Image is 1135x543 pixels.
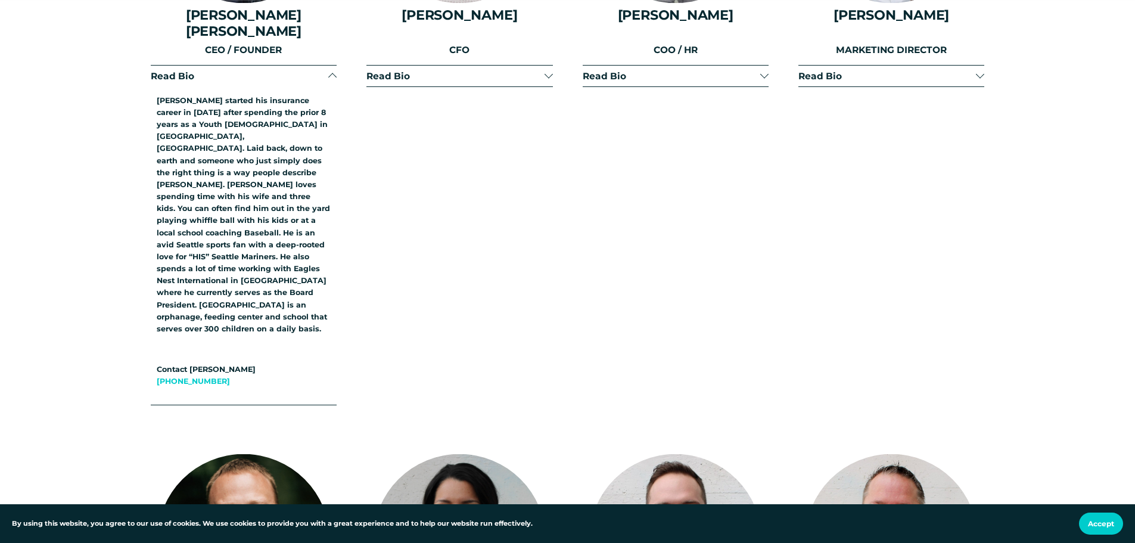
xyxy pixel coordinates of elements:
p: COO / HR [583,43,769,58]
button: Read Bio [366,66,552,86]
p: CFO [366,43,552,58]
button: Read Bio [151,66,337,86]
p: MARKETING DIRECTOR [798,43,984,58]
button: Read Bio [583,66,769,86]
button: Accept [1079,513,1123,535]
h4: [PERSON_NAME] [583,7,769,23]
span: Read Bio [366,70,544,82]
p: [PERSON_NAME] started his insurance career in [DATE] after spending the prior 8 years as a Youth ... [157,95,331,335]
h4: [PERSON_NAME] [PERSON_NAME] [151,7,337,38]
h4: [PERSON_NAME] [366,7,552,23]
p: By using this website, you agree to our use of cookies. We use cookies to provide you with a grea... [12,519,533,529]
span: Read Bio [151,70,328,82]
div: Read Bio [151,86,337,405]
span: Read Bio [798,70,976,82]
h4: [PERSON_NAME] [798,7,984,23]
a: [PHONE_NUMBER] [157,377,230,386]
span: Read Bio [583,70,760,82]
strong: Contact [PERSON_NAME] [157,365,256,374]
span: Accept [1088,519,1114,528]
button: Read Bio [798,66,984,86]
p: CEO / FOUNDER [151,43,337,58]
